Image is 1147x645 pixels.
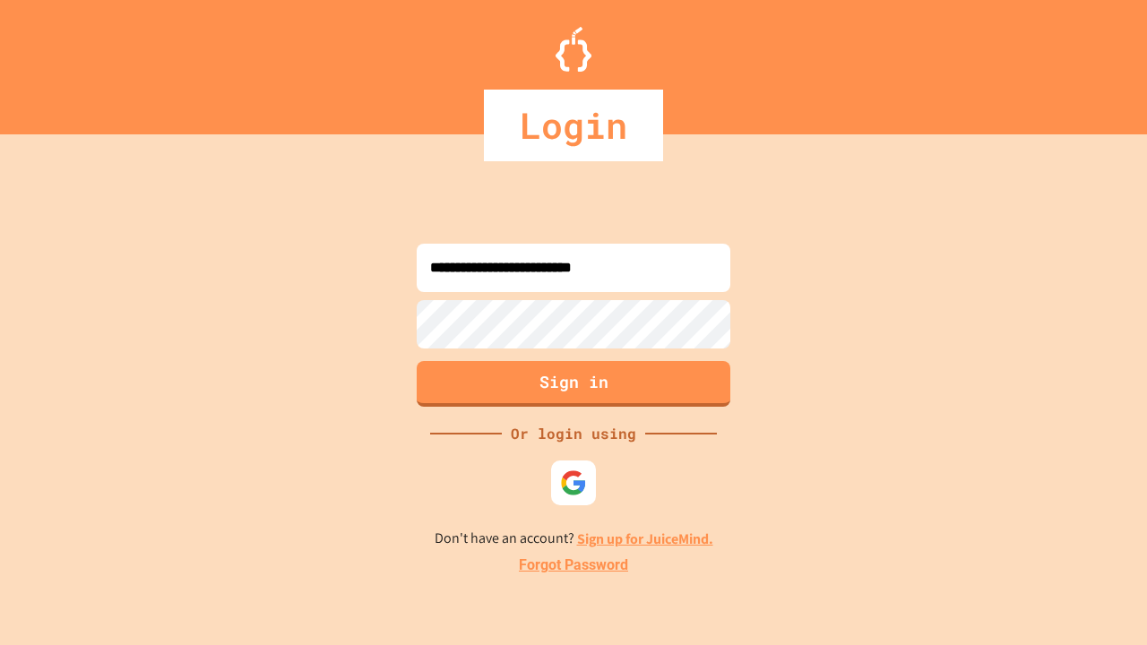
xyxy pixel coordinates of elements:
iframe: chat widget [998,495,1129,572]
div: Login [484,90,663,161]
div: Or login using [502,423,645,444]
a: Forgot Password [519,555,628,576]
img: Logo.svg [556,27,591,72]
img: google-icon.svg [560,469,587,496]
iframe: chat widget [1072,573,1129,627]
a: Sign up for JuiceMind. [577,529,713,548]
p: Don't have an account? [435,528,713,550]
button: Sign in [417,361,730,407]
